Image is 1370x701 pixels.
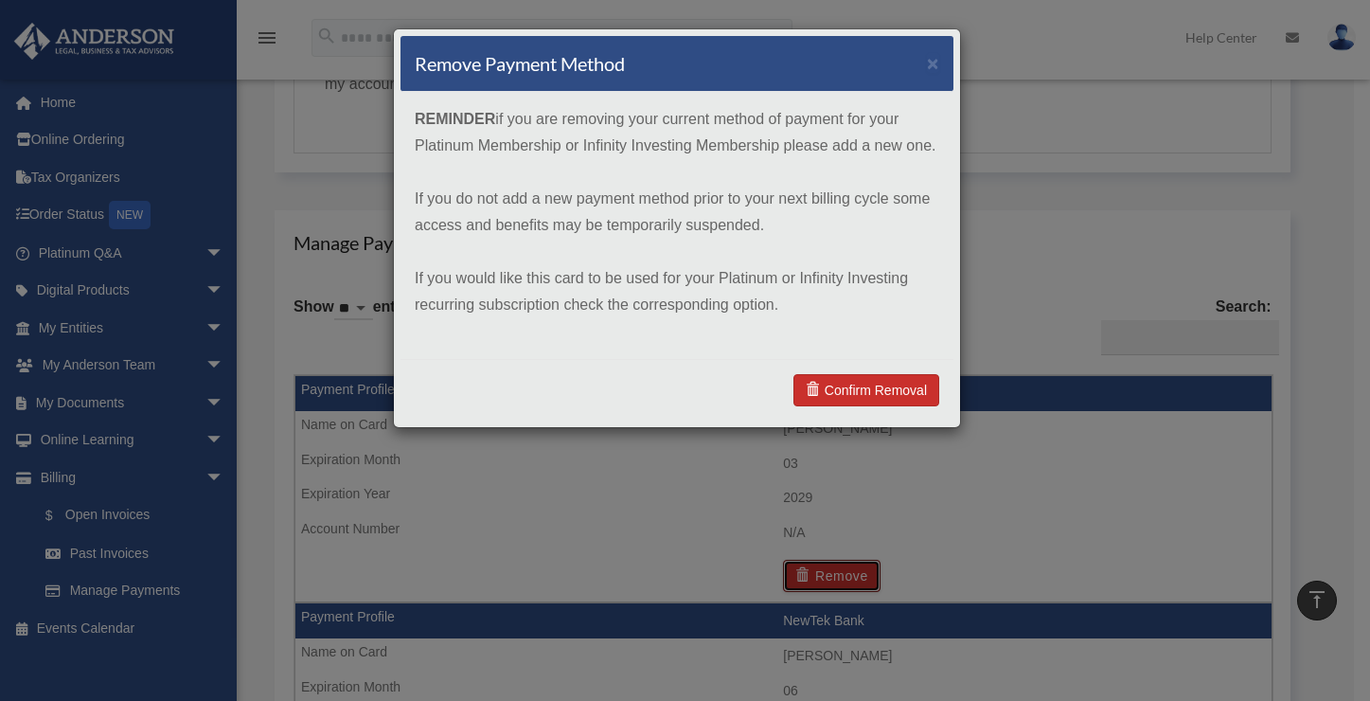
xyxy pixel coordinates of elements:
strong: REMINDER [415,111,495,127]
h4: Remove Payment Method [415,50,625,77]
div: if you are removing your current method of payment for your Platinum Membership or Infinity Inves... [400,92,953,359]
p: If you would like this card to be used for your Platinum or Infinity Investing recurring subscrip... [415,265,939,318]
p: If you do not add a new payment method prior to your next billing cycle some access and benefits ... [415,186,939,239]
a: Confirm Removal [793,374,939,406]
button: × [927,53,939,73]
